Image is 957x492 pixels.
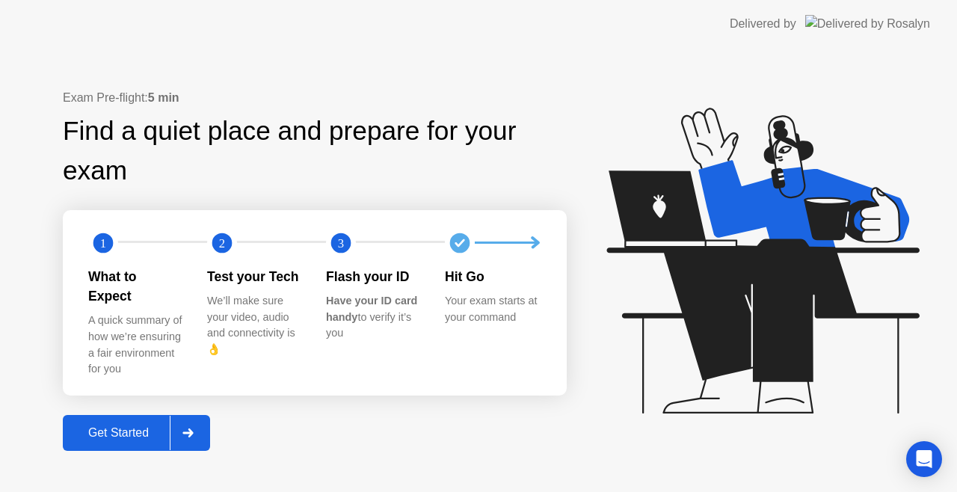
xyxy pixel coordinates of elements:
div: A quick summary of how we’re ensuring a fair environment for you [88,313,183,377]
b: Have your ID card handy [326,295,417,323]
img: Delivered by Rosalyn [805,15,930,32]
div: Flash your ID [326,267,421,286]
button: Get Started [63,415,210,451]
div: Find a quiet place and prepare for your exam [63,111,567,191]
div: Test your Tech [207,267,302,286]
div: Delivered by [730,15,796,33]
div: We’ll make sure your video, audio and connectivity is 👌 [207,293,302,357]
text: 3 [338,236,344,250]
div: Open Intercom Messenger [906,441,942,477]
div: Hit Go [445,267,540,286]
text: 2 [219,236,225,250]
text: 1 [100,236,106,250]
div: Get Started [67,426,170,440]
div: What to Expect [88,267,183,307]
div: Exam Pre-flight: [63,89,567,107]
div: to verify it’s you [326,293,421,342]
b: 5 min [148,91,179,104]
div: Your exam starts at your command [445,293,540,325]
